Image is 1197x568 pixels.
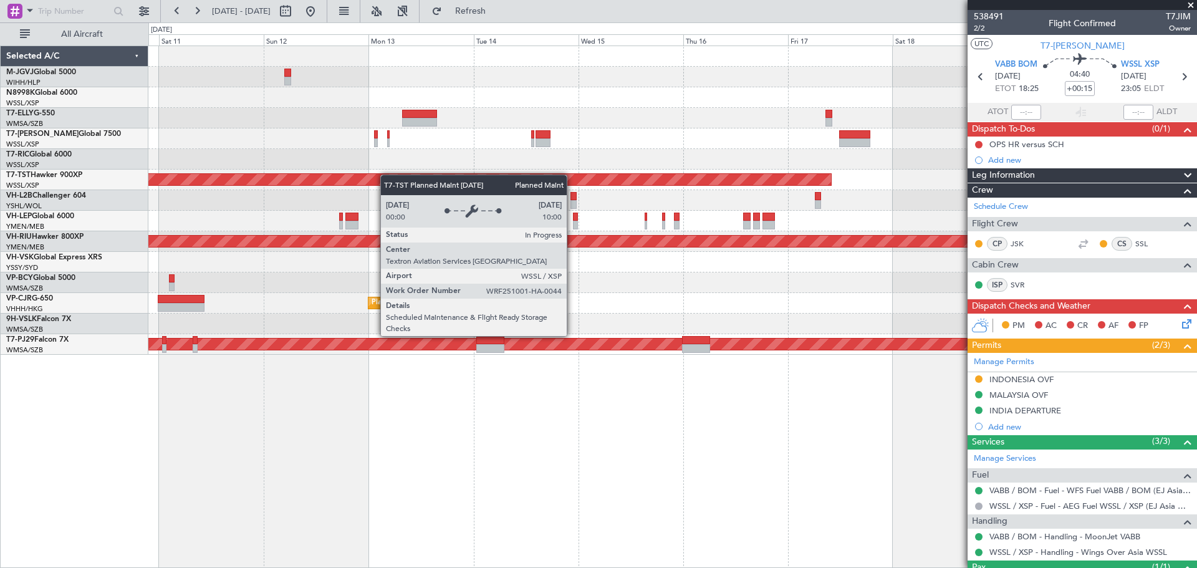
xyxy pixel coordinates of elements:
span: Permits [972,339,1001,353]
span: (2/3) [1152,339,1170,352]
span: 538491 [974,10,1004,23]
span: ATOT [988,106,1008,118]
span: WSSL XSP [1121,59,1160,71]
a: M-JGVJGlobal 5000 [6,69,76,76]
span: 2/2 [974,23,1004,34]
span: Owner [1166,23,1191,34]
span: Fuel [972,468,989,483]
a: VH-RIUHawker 800XP [6,233,84,241]
span: N8998K [6,89,35,97]
a: VHHH/HKG [6,304,43,314]
span: T7-PJ29 [6,336,34,344]
a: WSSL/XSP [6,181,39,190]
div: Sat 18 [893,34,997,46]
span: ELDT [1144,83,1164,95]
a: WMSA/SZB [6,284,43,293]
span: VH-L2B [6,192,32,200]
a: WMSA/SZB [6,345,43,355]
span: T7-[PERSON_NAME] [1041,39,1125,52]
div: Mon 13 [368,34,473,46]
a: VP-CJRG-650 [6,295,53,302]
div: CP [987,237,1007,251]
span: T7JIM [1166,10,1191,23]
span: M-JGVJ [6,69,34,76]
span: AC [1046,320,1057,332]
span: 04:40 [1070,69,1090,81]
a: WMSA/SZB [6,325,43,334]
div: MALAYSIA OVF [989,390,1048,400]
span: Refresh [445,7,497,16]
a: VABB / BOM - Handling - MoonJet VABB [989,531,1140,542]
span: ALDT [1156,106,1177,118]
span: T7-TST [6,171,31,179]
div: Thu 16 [683,34,788,46]
span: [DATE] - [DATE] [212,6,271,17]
a: SVR [1011,279,1039,291]
a: T7-RICGlobal 6000 [6,151,72,158]
button: All Aircraft [14,24,135,44]
div: CS [1112,237,1132,251]
a: YMEN/MEB [6,243,44,252]
span: Cabin Crew [972,258,1019,272]
input: Trip Number [38,2,110,21]
a: JSK [1011,238,1039,249]
span: AF [1108,320,1118,332]
span: CR [1077,320,1088,332]
a: YSHL/WOL [6,201,42,211]
div: INDONESIA OVF [989,374,1054,385]
div: Sat 11 [159,34,264,46]
a: VH-LEPGlobal 6000 [6,213,74,220]
span: VH-VSK [6,254,34,261]
span: VP-BCY [6,274,33,282]
a: SSL [1135,238,1163,249]
span: FP [1139,320,1148,332]
div: ISP [987,278,1007,292]
span: VH-RIU [6,233,32,241]
a: WSSL/XSP [6,160,39,170]
a: YSSY/SYD [6,263,38,272]
span: Flight Crew [972,217,1018,231]
div: Add new [988,155,1191,165]
a: YMEN/MEB [6,222,44,231]
div: Sun 12 [264,34,368,46]
a: T7-PJ29Falcon 7X [6,336,69,344]
a: WMSA/SZB [6,119,43,128]
span: VABB BOM [995,59,1037,71]
span: T7-RIC [6,151,29,158]
span: Services [972,435,1004,450]
a: VABB / BOM - Fuel - WFS Fuel VABB / BOM (EJ Asia Only) [989,485,1191,496]
a: WSSL / XSP - Handling - Wings Over Asia WSSL [989,547,1167,557]
a: T7-ELLYG-550 [6,110,55,117]
span: All Aircraft [32,30,132,39]
span: 9H-VSLK [6,315,37,323]
div: Flight Confirmed [1049,17,1116,30]
a: Manage Permits [974,356,1034,368]
div: Planned Maint [GEOGRAPHIC_DATA] ([GEOGRAPHIC_DATA] Intl) [372,294,580,312]
a: Schedule Crew [974,201,1028,213]
a: VH-VSKGlobal Express XRS [6,254,102,261]
div: Wed 15 [579,34,683,46]
button: Refresh [426,1,501,21]
div: Add new [988,421,1191,432]
div: INDIA DEPARTURE [989,405,1061,416]
span: (3/3) [1152,435,1170,448]
span: Crew [972,183,993,198]
a: VH-L2BChallenger 604 [6,192,86,200]
a: WSSL/XSP [6,99,39,108]
span: Handling [972,514,1007,529]
div: Fri 17 [788,34,893,46]
a: WSSL/XSP [6,140,39,149]
span: T7-[PERSON_NAME] [6,130,79,138]
a: WIHH/HLP [6,78,41,87]
span: VH-LEP [6,213,32,220]
span: Dispatch Checks and Weather [972,299,1090,314]
span: [DATE] [1121,70,1147,83]
a: T7-[PERSON_NAME]Global 7500 [6,130,121,138]
span: 23:05 [1121,83,1141,95]
a: VP-BCYGlobal 5000 [6,274,75,282]
span: Leg Information [972,168,1035,183]
span: T7-ELLY [6,110,34,117]
input: --:-- [1011,105,1041,120]
span: PM [1012,320,1025,332]
a: Manage Services [974,453,1036,465]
